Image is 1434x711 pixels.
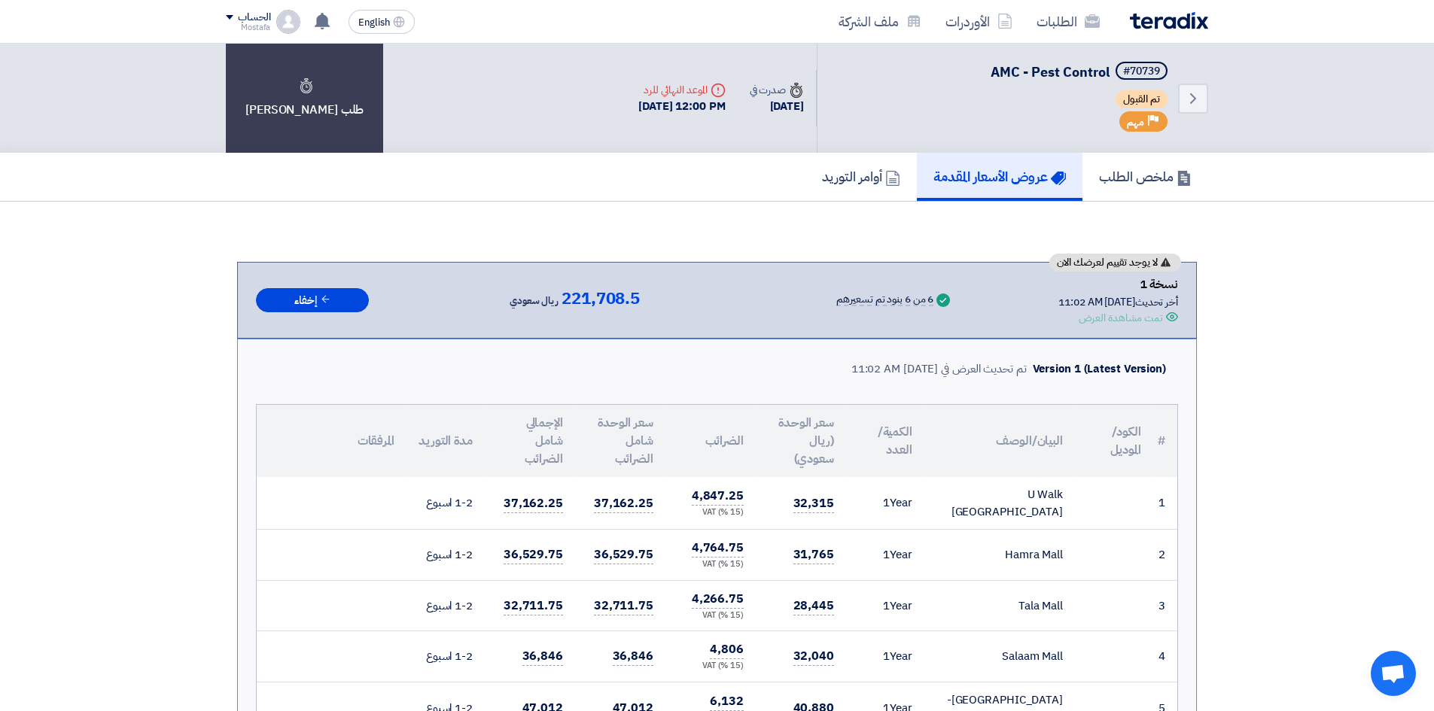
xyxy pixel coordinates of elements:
[226,23,270,32] div: Mostafa
[1153,631,1177,682] td: 4
[883,597,890,614] span: 1
[805,153,917,201] a: أوامر التوريد
[594,494,653,513] span: 37,162.25
[562,290,640,308] span: 221,708.5
[358,17,390,28] span: English
[1116,90,1168,108] span: تم القبول
[677,660,744,673] div: (15 %) VAT
[613,647,653,666] span: 36,846
[406,580,485,631] td: 1-2 اسبوع
[1075,405,1153,477] th: الكود/الموديل
[793,647,834,666] span: 32,040
[710,640,744,659] span: 4,806
[238,11,270,24] div: الحساب
[276,10,300,34] img: profile_test.png
[594,597,653,615] span: 32,711.75
[1057,257,1158,268] span: لا يوجد تقييم لعرضك الان
[485,405,575,477] th: الإجمالي شامل الضرائب
[1099,168,1192,185] h5: ملخص الطلب
[750,82,804,98] div: صدرت في
[594,545,653,564] span: 36,529.75
[406,530,485,581] td: 1-2 اسبوع
[827,4,933,39] a: ملف الشركة
[1025,4,1112,39] a: الطلبات
[256,288,369,313] button: إخفاء
[793,494,834,513] span: 32,315
[638,82,726,98] div: الموعد النهائي للرد
[510,292,559,310] span: ريال سعودي
[846,405,924,477] th: الكمية/العدد
[1153,530,1177,581] td: 2
[677,558,744,571] div: (15 %) VAT
[1058,275,1178,294] div: نسخة 1
[1033,360,1166,378] div: Version 1 (Latest Version)
[1371,651,1416,696] a: Open chat
[836,294,933,306] div: 6 من 6 بنود تم تسعيرهم
[504,545,563,564] span: 36,529.75
[406,631,485,682] td: 1-2 اسبوع
[638,98,726,115] div: [DATE] 12:00 PM
[522,647,563,666] span: 36,846
[1127,115,1144,129] span: مهم
[793,597,834,615] span: 28,445
[991,62,1110,82] span: AMC - Pest Control
[846,631,924,682] td: Year
[933,168,1066,185] h5: عروض الأسعار المقدمة
[665,405,756,477] th: الضرائب
[226,44,383,153] div: طلب [PERSON_NAME]
[846,530,924,581] td: Year
[750,98,804,115] div: [DATE]
[1153,405,1177,477] th: #
[1130,12,1208,29] img: Teradix logo
[917,153,1082,201] a: عروض الأسعار المقدمة
[936,546,1063,564] div: Hamra Mall
[846,477,924,530] td: Year
[933,4,1025,39] a: الأوردرات
[822,168,900,185] h5: أوامر التوريد
[851,360,1027,378] div: تم تحديث العرض في [DATE] 11:02 AM
[1082,153,1208,201] a: ملخص الطلب
[883,546,890,563] span: 1
[692,590,744,609] span: 4,266.75
[1079,310,1163,326] div: تمت مشاهدة العرض
[793,545,834,564] span: 31,765
[756,405,846,477] th: سعر الوحدة (ريال سعودي)
[504,494,563,513] span: 37,162.25
[1058,294,1178,310] div: أخر تحديث [DATE] 11:02 AM
[692,487,744,506] span: 4,847.25
[406,405,485,477] th: مدة التوريد
[1123,66,1160,77] div: #70739
[257,405,406,477] th: المرفقات
[677,506,744,519] div: (15 %) VAT
[883,494,890,511] span: 1
[936,486,1063,520] div: U Walk [GEOGRAPHIC_DATA]
[1153,477,1177,530] td: 1
[575,405,665,477] th: سعر الوحدة شامل الضرائب
[991,62,1171,83] h5: AMC - Pest Control
[677,609,744,622] div: (15 %) VAT
[936,648,1063,665] div: Salaam Mall
[924,405,1075,477] th: البيان/الوصف
[504,597,563,615] span: 32,711.75
[936,597,1063,615] div: Tala Mall
[406,477,485,530] td: 1-2 اسبوع
[1153,580,1177,631] td: 3
[883,648,890,664] span: 1
[349,10,415,34] button: English
[710,692,744,711] span: 6,132
[846,580,924,631] td: Year
[692,539,744,558] span: 4,764.75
